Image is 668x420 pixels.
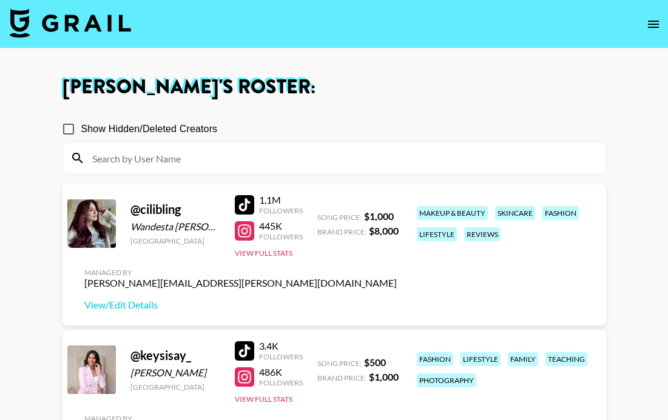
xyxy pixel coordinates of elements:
[417,206,488,220] div: makeup & beauty
[130,367,220,379] div: [PERSON_NAME]
[130,236,220,245] div: [GEOGRAPHIC_DATA]
[461,352,501,366] div: lifestyle
[259,206,303,215] div: Followers
[417,352,453,366] div: fashion
[235,248,292,258] button: View Full Stats
[259,194,303,206] div: 1.1M
[317,359,362,368] span: Song Price:
[62,78,606,97] h1: [PERSON_NAME] 's Roster:
[259,340,303,352] div: 3.4K
[317,227,366,236] span: Brand Price:
[81,122,218,136] span: Show Hidden/Deleted Creators
[464,227,501,241] div: reviews
[259,378,303,387] div: Followers
[364,210,394,222] strong: $ 1,000
[317,213,362,222] span: Song Price:
[10,8,131,38] img: Grail Talent
[417,227,457,241] div: lifestyle
[508,352,538,366] div: family
[259,232,303,241] div: Followers
[259,352,303,361] div: Followers
[369,225,399,236] strong: $ 8,000
[259,220,303,232] div: 445K
[641,12,666,36] button: open drawer
[130,382,220,392] div: [GEOGRAPHIC_DATA]
[364,356,386,368] strong: $ 500
[84,299,397,311] a: View/Edit Details
[545,352,587,366] div: teaching
[259,366,303,378] div: 486K
[84,268,397,277] div: Managed By
[130,348,220,363] div: @ keysisay_
[130,202,220,217] div: @ cilibling
[542,206,579,220] div: fashion
[495,206,535,220] div: skincare
[369,371,399,382] strong: $ 1,000
[317,373,366,382] span: Brand Price:
[85,148,598,168] input: Search by User Name
[235,395,292,404] button: View Full Stats
[417,373,476,387] div: photography
[84,277,397,289] div: [PERSON_NAME][EMAIL_ADDRESS][PERSON_NAME][DOMAIN_NAME]
[130,221,220,233] div: Wandesta [PERSON_NAME]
